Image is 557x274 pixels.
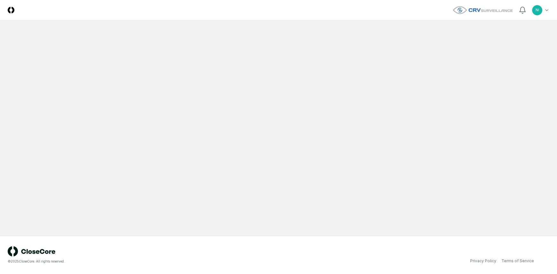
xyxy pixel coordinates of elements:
a: Privacy Policy [470,258,496,264]
div: © 2025 CloseCore. All rights reserved. [8,259,279,264]
span: NI [536,8,539,12]
a: Terms of Service [501,258,534,264]
img: Logo [8,7,14,13]
img: logo [8,246,56,256]
img: CRV Surveillance logo [452,6,514,14]
button: NI [531,4,543,16]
